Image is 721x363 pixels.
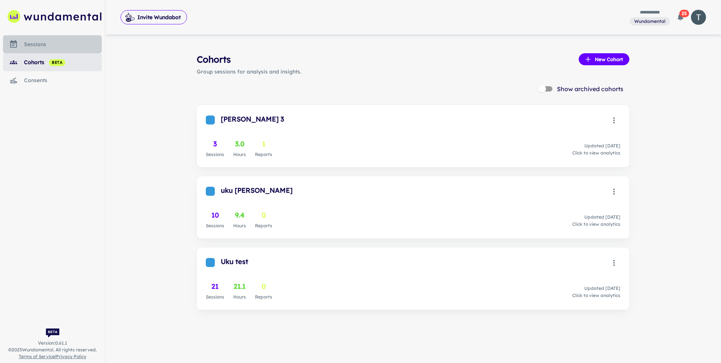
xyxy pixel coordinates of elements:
h6: 0 [255,210,272,220]
span: Sessions [206,294,224,300]
h6: Uku test [221,256,248,267]
h6: 21 [206,281,224,292]
a: consents [3,71,102,89]
h6: 9.4 [233,210,246,220]
span: Hours [233,294,246,300]
span: Updated [DATE] [584,285,620,291]
span: Click to view analytics [572,150,620,156]
div: cohorts [24,58,102,66]
span: Hours [233,151,246,157]
a: cohorts beta [3,53,102,71]
span: Show archived cohorts [557,84,623,93]
span: Updated [DATE] [584,143,620,148]
a: Terms of Service [19,354,55,359]
span: Reports [255,151,272,157]
span: Version: 0.61.1 [38,340,67,346]
h6: [PERSON_NAME] 3 [221,114,284,124]
h6: 3 [206,139,224,149]
div: sessions [24,40,102,48]
span: Wundamental [631,18,668,25]
h6: uku [PERSON_NAME] [221,185,293,196]
a: Privacy Policy [56,354,86,359]
span: beta [49,60,65,66]
p: Group sessions for analysis and insights. [197,67,629,76]
span: Reports [255,294,272,300]
button: 25 [673,10,688,25]
h6: 1 [255,139,272,149]
h6: 21.1 [233,281,246,292]
span: © 2025 Wundamental. All rights reserved. [8,346,97,353]
h4: Cohorts [197,52,231,66]
h6: 10 [206,210,224,220]
span: Sessions [206,223,224,228]
img: photoURL [691,10,706,25]
h6: 3.0 [233,139,246,149]
span: Reports [255,223,272,228]
span: Hours [233,223,246,228]
span: 25 [679,10,689,17]
span: Sessions [206,151,224,157]
h6: 0 [255,281,272,292]
span: Click to view analytics [572,221,620,228]
span: Click to view analytics [572,292,620,299]
button: Invite Wundabot [121,10,187,24]
button: New Cohort [579,53,629,65]
span: You are a member of this workspace. Contact your workspace owner for assistance. [630,16,670,26]
div: consents [24,76,102,84]
span: | [19,353,86,360]
span: Updated [DATE] [584,214,620,220]
a: sessions [3,35,102,53]
span: Invite Wundabot to record a meeting [121,10,187,25]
